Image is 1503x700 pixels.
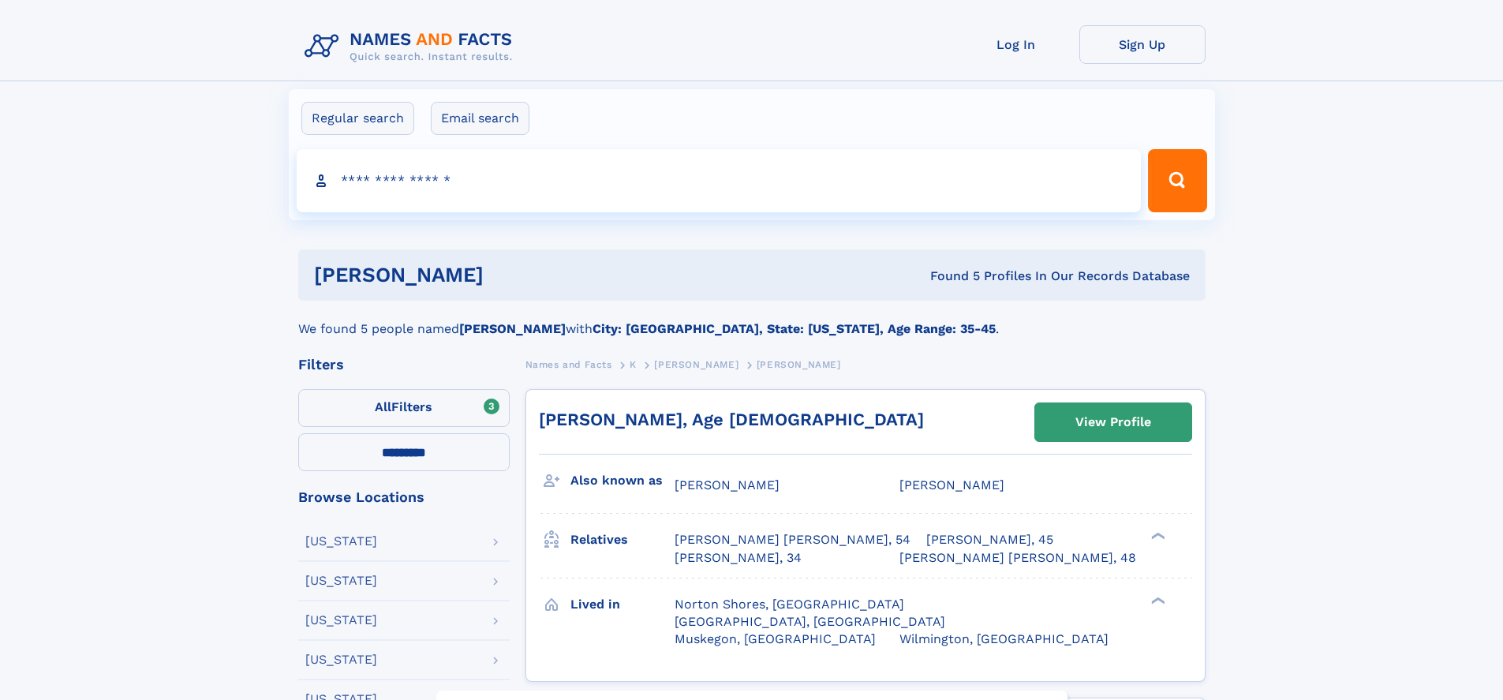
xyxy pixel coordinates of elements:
a: [PERSON_NAME] [PERSON_NAME], 48 [899,549,1136,567]
div: [US_STATE] [305,575,377,587]
div: [US_STATE] [305,535,377,548]
span: Wilmington, [GEOGRAPHIC_DATA] [899,631,1109,646]
a: [PERSON_NAME] [PERSON_NAME], 54 [675,531,910,548]
div: [US_STATE] [305,614,377,627]
div: We found 5 people named with . [298,301,1206,339]
div: Browse Locations [298,490,510,504]
div: ❯ [1147,531,1166,541]
div: [US_STATE] [305,653,377,666]
div: View Profile [1075,404,1151,440]
span: All [375,399,391,414]
a: View Profile [1035,403,1191,441]
div: Filters [298,357,510,372]
a: [PERSON_NAME], 45 [926,531,1053,548]
span: K [630,359,637,370]
a: [PERSON_NAME] [654,354,738,374]
a: Names and Facts [525,354,612,374]
h3: Lived in [570,591,675,618]
span: [PERSON_NAME] [757,359,841,370]
a: K [630,354,637,374]
button: Search Button [1148,149,1206,212]
h1: [PERSON_NAME] [314,265,707,285]
label: Email search [431,102,529,135]
a: Log In [953,25,1079,64]
label: Filters [298,389,510,427]
a: Sign Up [1079,25,1206,64]
img: Logo Names and Facts [298,25,525,68]
a: [PERSON_NAME], 34 [675,549,802,567]
span: Muskegon, [GEOGRAPHIC_DATA] [675,631,876,646]
b: City: [GEOGRAPHIC_DATA], State: [US_STATE], Age Range: 35-45 [593,321,996,336]
div: ❯ [1147,595,1166,605]
h3: Relatives [570,526,675,553]
b: [PERSON_NAME] [459,321,566,336]
a: [PERSON_NAME], Age [DEMOGRAPHIC_DATA] [539,410,924,429]
span: [PERSON_NAME] [675,477,780,492]
span: [PERSON_NAME] [899,477,1004,492]
h3: Also known as [570,467,675,494]
div: Found 5 Profiles In Our Records Database [707,268,1190,285]
label: Regular search [301,102,414,135]
span: [PERSON_NAME] [654,359,738,370]
span: Norton Shores, [GEOGRAPHIC_DATA] [675,597,904,612]
input: search input [297,149,1142,212]
span: [GEOGRAPHIC_DATA], [GEOGRAPHIC_DATA] [675,614,945,629]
